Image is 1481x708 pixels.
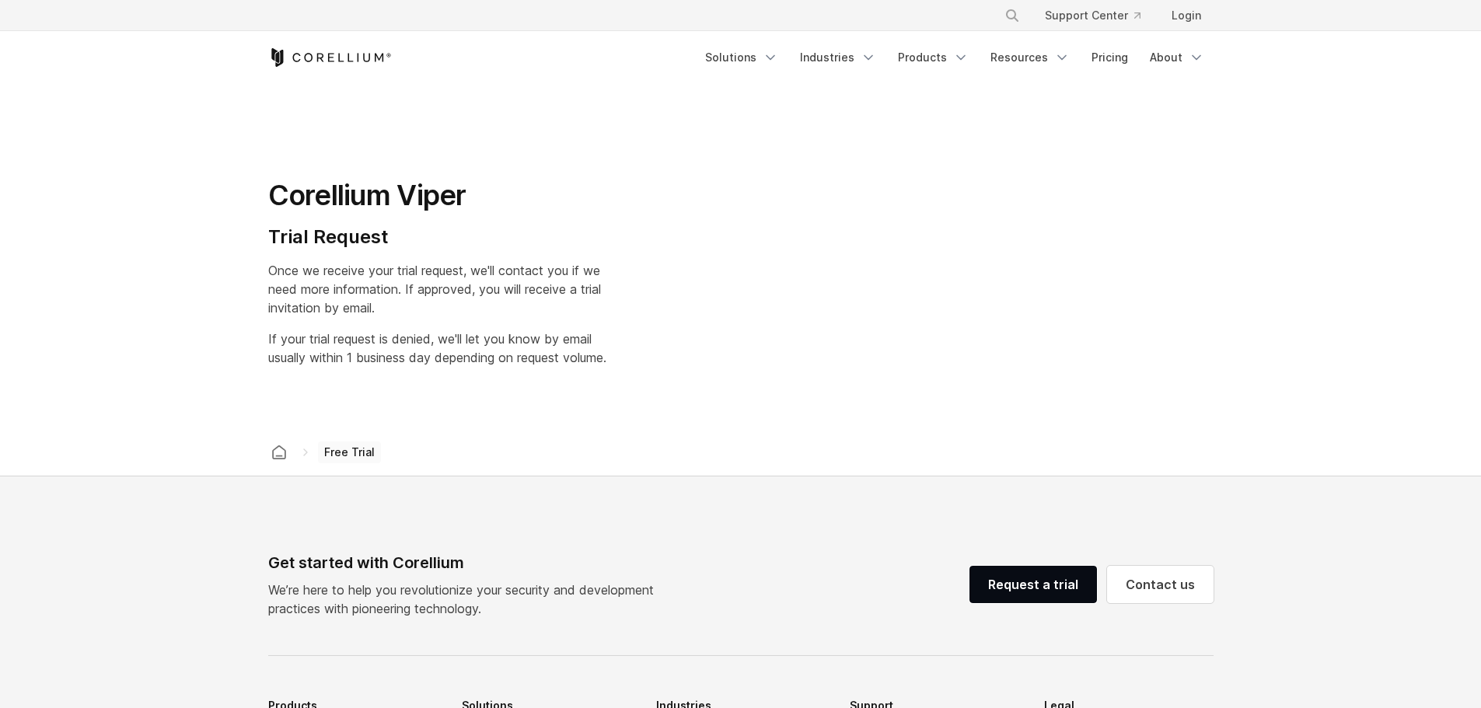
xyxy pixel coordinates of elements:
a: About [1140,44,1214,71]
a: Corellium home [265,441,293,463]
h1: Corellium Viper [268,178,606,213]
a: Contact us [1107,566,1214,603]
div: Navigation Menu [696,44,1214,71]
a: Request a trial [969,566,1097,603]
div: Get started with Corellium [268,551,666,574]
a: Solutions [696,44,788,71]
div: Navigation Menu [986,2,1214,30]
a: Resources [981,44,1079,71]
p: We’re here to help you revolutionize your security and development practices with pioneering tech... [268,581,666,618]
button: Search [998,2,1026,30]
span: If your trial request is denied, we'll let you know by email usually within 1 business day depend... [268,331,606,365]
a: Pricing [1082,44,1137,71]
a: Industries [791,44,885,71]
a: Products [889,44,978,71]
a: Login [1159,2,1214,30]
h4: Trial Request [268,225,606,249]
span: Free Trial [318,441,381,463]
span: Once we receive your trial request, we'll contact you if we need more information. If approved, y... [268,263,601,316]
a: Corellium Home [268,48,392,67]
a: Support Center [1032,2,1153,30]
